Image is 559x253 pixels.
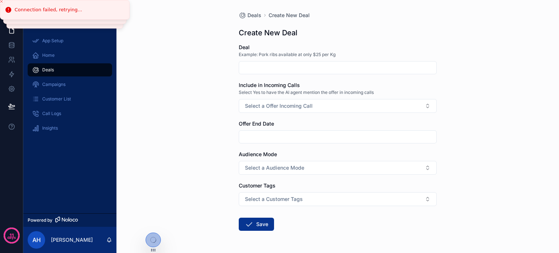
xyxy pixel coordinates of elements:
a: Powered by [23,213,116,227]
span: Select a Customer Tags [245,195,303,203]
span: Select a Audience Mode [245,164,304,171]
a: Call Logs [28,107,112,120]
span: App Setup [42,38,63,44]
h1: Create New Deal [239,28,297,38]
a: Deals [239,12,261,19]
button: Select Button [239,161,437,175]
p: [PERSON_NAME] [51,236,93,244]
span: Offer End Date [239,120,274,127]
span: Include in Incoming Calls [239,82,300,88]
a: Deals [28,63,112,76]
a: Campaigns [28,78,112,91]
span: Select a Offer Incoming Call [245,102,313,110]
a: Home [28,49,112,62]
button: Save [239,218,274,231]
span: AH [32,236,41,244]
div: Connection failed, retrying... [15,6,82,13]
a: Insights [28,122,112,135]
span: Deals [247,12,261,19]
span: Insights [42,125,58,131]
span: Powered by [28,217,52,223]
div: scrollable content [23,29,116,144]
span: Customer List [42,96,71,102]
a: Customer List [28,92,112,106]
span: Call Logs [42,111,61,116]
a: App Setup [28,34,112,47]
span: Select Yes to have the AI agent mention the offer in incoming calls [239,90,374,95]
span: Audience Mode [239,151,277,157]
span: Customer Tags [239,182,275,189]
span: Deals [42,67,54,73]
span: Deal [239,44,250,50]
span: Home [42,52,55,58]
p: 11 [9,232,14,239]
a: Create New Deal [269,12,310,19]
button: Select Button [239,192,437,206]
p: days [7,235,16,241]
span: Example: Pork ribs available at only $25 per Kg [239,52,336,58]
button: Select Button [239,99,437,113]
span: Campaigns [42,82,66,87]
